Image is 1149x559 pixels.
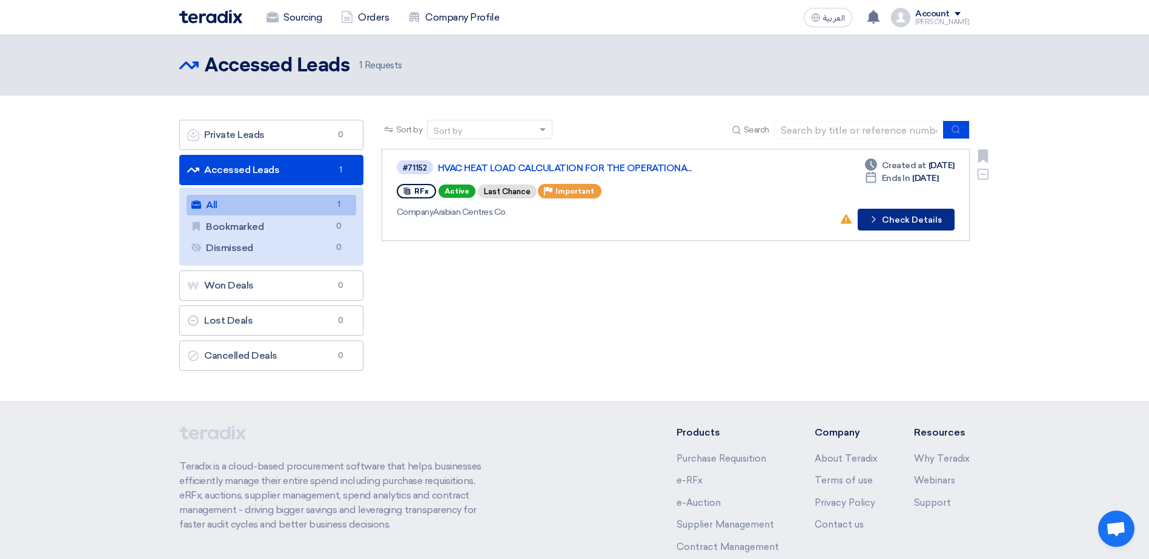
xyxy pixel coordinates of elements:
a: All [187,195,356,215]
a: Lost Deals0 [179,306,363,336]
a: Contact us [815,519,864,530]
li: Resources [914,425,970,440]
a: Webinars [914,475,955,486]
button: العربية [804,8,852,27]
a: Support [914,497,951,508]
div: [DATE] [865,172,939,185]
a: Sourcing [257,4,331,31]
a: Bookmarked [187,217,356,237]
a: Terms of use [815,475,873,486]
button: Check Details [858,209,955,230]
a: Why Teradix [914,453,970,464]
a: Company Profile [399,4,509,31]
span: 0 [334,279,348,292]
a: HVAC HEAT LOAD CALCULATION FOR THE OPERATIONA... [438,163,741,174]
img: profile_test.png [891,8,910,27]
div: Last Chance [478,185,537,198]
a: Won Deals0 [179,270,363,301]
span: Created at [882,159,926,172]
li: Company [815,425,878,440]
span: 0 [332,220,346,233]
div: #71152 [403,164,427,172]
span: Ends In [882,172,910,185]
span: 1 [334,164,348,176]
a: Contract Management [677,541,779,552]
span: 0 [334,315,348,327]
span: 0 [334,350,348,362]
h2: Accessed Leads [205,54,349,78]
span: 0 [334,129,348,141]
div: Arabian Centres Co. [397,206,743,218]
a: Purchase Requisition [677,453,766,464]
span: RFx [414,187,429,195]
span: 1 [359,60,362,71]
span: Search [744,123,769,136]
span: 1 [332,198,346,211]
span: Active [439,185,475,198]
span: Company [397,207,434,217]
img: Teradix logo [179,10,242,24]
p: Teradix is a cloud-based procurement software that helps businesses efficiently manage their enti... [179,459,495,532]
a: About Teradix [815,453,878,464]
a: Cancelled Deals0 [179,341,363,371]
span: Important [555,187,594,195]
li: Products [677,425,779,440]
a: Accessed Leads1 [179,155,363,185]
div: Account [915,9,950,19]
a: Supplier Management [677,519,774,530]
div: [DATE] [865,159,955,172]
div: Sort by [434,125,462,137]
a: e-Auction [677,497,721,508]
span: العربية [823,14,845,22]
a: e-RFx [677,475,703,486]
input: Search by title or reference number [774,121,944,139]
span: Requests [359,59,402,73]
a: Dismissed [187,238,356,258]
span: Sort by [396,123,423,136]
a: Orders [331,4,399,31]
a: Privacy Policy [815,497,875,508]
span: 0 [332,241,346,254]
div: [PERSON_NAME] [915,19,970,25]
a: Private Leads0 [179,120,363,150]
a: Open chat [1098,511,1134,547]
